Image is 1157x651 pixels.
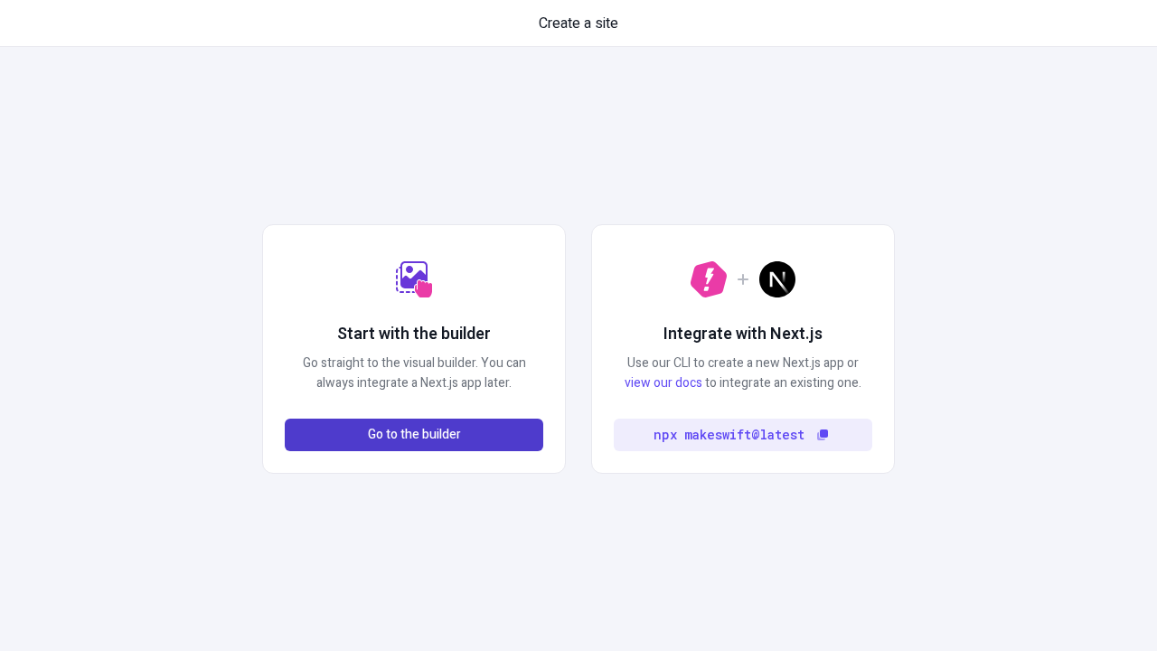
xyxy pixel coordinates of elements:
code: npx makeswift@latest [654,425,804,445]
p: Use our CLI to create a new Next.js app or to integrate an existing one. [614,354,872,393]
button: Go to the builder [285,419,543,451]
span: Create a site [539,13,618,34]
span: Go to the builder [368,425,461,445]
h2: Start with the builder [337,323,491,346]
a: view our docs [625,373,702,392]
h2: Integrate with Next.js [663,323,823,346]
p: Go straight to the visual builder. You can always integrate a Next.js app later. [285,354,543,393]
